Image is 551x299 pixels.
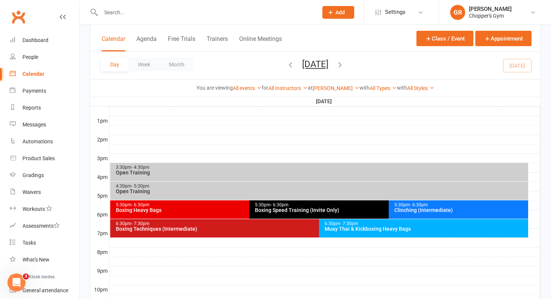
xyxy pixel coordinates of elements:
a: Tasks [10,234,79,251]
div: Messages [22,122,46,128]
button: Appointment [475,31,532,46]
a: Calendar [10,66,79,83]
span: - 7:30pm [132,221,150,226]
div: Payments [22,88,46,94]
div: Gradings [22,172,44,178]
a: Automations [10,133,79,150]
button: Agenda [136,35,157,51]
th: 8pm [90,247,109,257]
div: Boxing Speed Training (Invite Only) [255,207,519,213]
strong: You are viewing [196,85,233,91]
div: Product Sales [22,155,55,161]
a: Clubworx [9,8,28,26]
button: Free Trials [168,35,195,51]
button: Add [322,6,354,19]
span: - 6:30pm [271,202,289,207]
a: All Types [370,85,397,91]
a: Messages [10,116,79,133]
th: 2pm [90,135,109,144]
th: 10pm [90,285,109,294]
div: Boxing Heavy Bags [115,207,380,213]
div: Reports [22,105,41,111]
a: [PERSON_NAME] [313,85,359,91]
strong: with [397,85,407,91]
strong: with [359,85,370,91]
a: All Styles [407,85,434,91]
div: Automations [22,138,53,144]
a: Dashboard [10,32,79,49]
div: Dashboard [22,37,48,43]
button: Online Meetings [239,35,282,51]
th: 4pm [90,172,109,182]
div: What's New [22,257,49,263]
th: 1pm [90,116,109,125]
a: All events [233,85,262,91]
a: Gradings [10,167,79,184]
strong: at [308,85,313,91]
div: People [22,54,38,60]
div: 3:30pm [115,165,527,170]
a: Reports [10,99,79,116]
th: 9pm [90,266,109,275]
a: Assessments [10,218,79,234]
input: Search... [99,7,313,18]
div: 6:30pm [324,221,527,226]
div: General attendance [22,287,68,293]
div: Calendar [22,71,44,77]
span: - 6:30pm [132,202,150,207]
div: Workouts [22,206,45,212]
a: Payments [10,83,79,99]
div: 5:30pm [255,203,519,207]
span: - 4:30pm [132,165,150,170]
a: Waivers [10,184,79,201]
button: Month [160,58,194,71]
span: - 7:30pm [340,221,358,226]
span: - 5:30pm [132,183,150,189]
div: Open Training [115,170,527,175]
div: 6:30pm [115,221,520,226]
span: - 6:30pm [410,202,428,207]
a: What's New [10,251,79,268]
button: Trainers [207,35,228,51]
th: 3pm [90,153,109,163]
th: 5pm [90,191,109,200]
span: Settings [385,4,406,21]
a: Product Sales [10,150,79,167]
strong: for [262,85,268,91]
div: 5:30pm [394,203,527,207]
div: Clinching (Intermediate) [394,207,527,213]
div: [PERSON_NAME] [469,6,512,12]
th: [DATE] [109,97,540,106]
div: GR [450,5,465,20]
div: Boxing Techniques (Intermediate) [115,226,520,231]
span: 3 [23,273,29,279]
div: Open Training [115,189,527,194]
div: Waivers [22,189,41,195]
iframe: Intercom live chat [7,273,25,291]
a: Workouts [10,201,79,218]
th: 6pm [90,210,109,219]
button: Day [101,58,129,71]
button: [DATE] [302,59,328,69]
div: Chopper's Gym [469,12,512,19]
th: 7pm [90,228,109,238]
div: Muay Thai & Kickboxing Heavy Bags [324,226,527,231]
a: People [10,49,79,66]
a: General attendance kiosk mode [10,282,79,299]
button: Class / Event [416,31,473,46]
button: Week [129,58,160,71]
div: 5:30pm [115,203,380,207]
div: Tasks [22,240,36,246]
a: All Instructors [268,85,308,91]
span: Add [335,9,345,15]
button: Calendar [102,35,125,51]
div: 4:30pm [115,184,527,189]
div: Assessments [22,223,60,229]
